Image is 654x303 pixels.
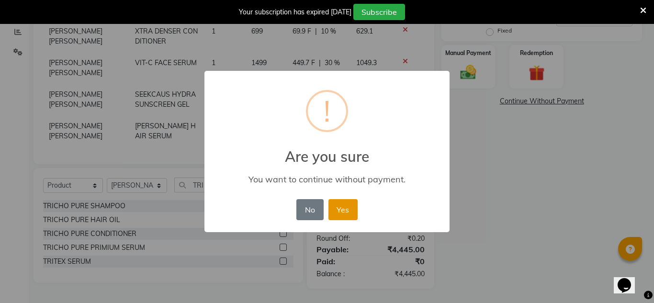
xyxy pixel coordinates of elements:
[614,265,644,293] iframe: chat widget
[324,92,330,130] div: !
[296,199,323,220] button: No
[239,7,351,17] div: Your subscription has expired [DATE]
[353,4,405,20] button: Subscribe
[328,199,358,220] button: Yes
[218,174,436,185] div: You want to continue without payment.
[204,136,450,165] h2: Are you sure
